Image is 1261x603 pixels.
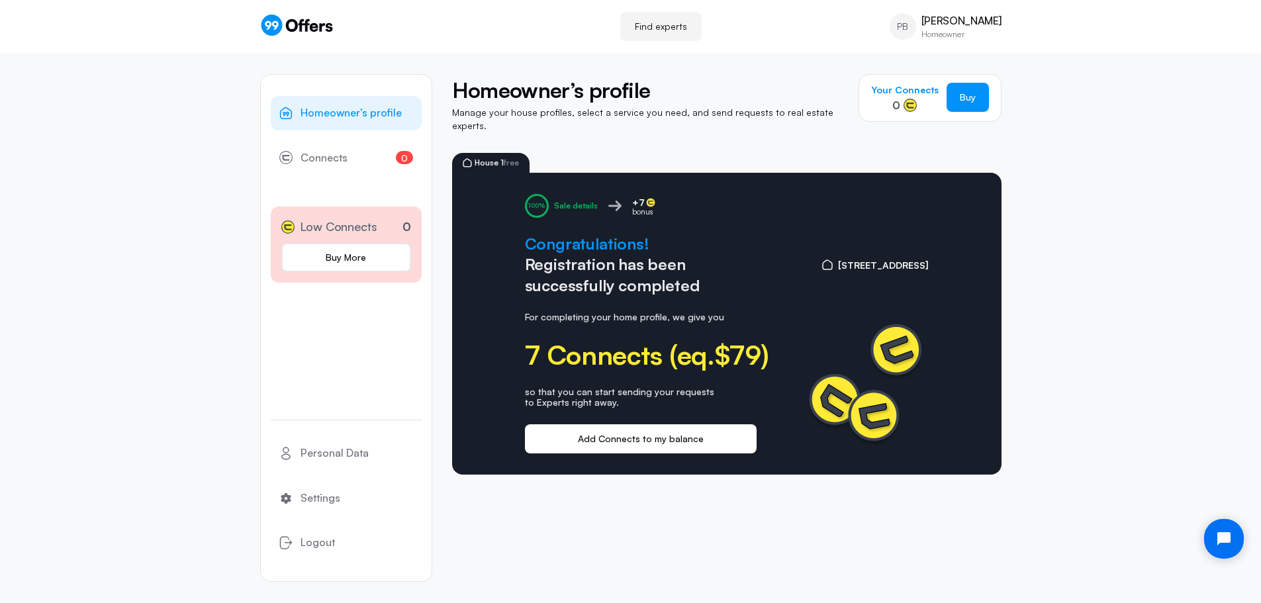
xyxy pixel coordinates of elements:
[504,158,519,167] span: free
[271,436,422,471] a: Personal Data
[947,83,989,112] a: Buy
[554,201,598,211] div: Sale details
[402,218,411,236] p: 0
[301,490,340,507] span: Settings
[271,526,422,560] button: Logout
[799,317,929,447] img: Connects
[892,97,900,113] span: 0
[301,534,335,551] span: Logout
[632,195,645,210] span: +7
[897,20,908,33] span: PB
[271,96,422,130] a: Homeowner’s profile
[396,151,413,164] span: 0
[525,312,757,323] p: For completing your home profile, we give you
[301,445,369,462] span: Personal Data
[871,83,939,97] p: Your Connects
[838,258,929,273] span: [STREET_ADDRESS]
[452,74,845,106] h5: Homeowner’s profile
[620,12,702,41] a: Find experts
[1193,508,1255,570] iframe: Tidio Chat
[525,234,700,254] span: Congratulations!
[475,159,519,167] span: House 1
[301,105,402,122] span: Homeowner’s profile
[525,424,757,453] button: Add Connects to my balance
[921,30,1002,38] p: Homeowner
[525,234,700,296] p: Registration has been successfully completed
[921,15,1002,27] p: [PERSON_NAME]
[525,387,757,409] p: so that you can start sending your requests to Experts right away.
[525,339,757,371] p: 7 Connects (eq.$79)
[281,243,411,272] a: Buy More
[301,150,348,167] span: Connects
[271,481,422,516] a: Settings
[632,207,655,217] p: bonus
[452,106,845,132] p: Manage your house profiles, select a service you need, and send requests to real estate experts.
[300,217,377,236] span: Low Connects
[271,141,422,175] a: Connects0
